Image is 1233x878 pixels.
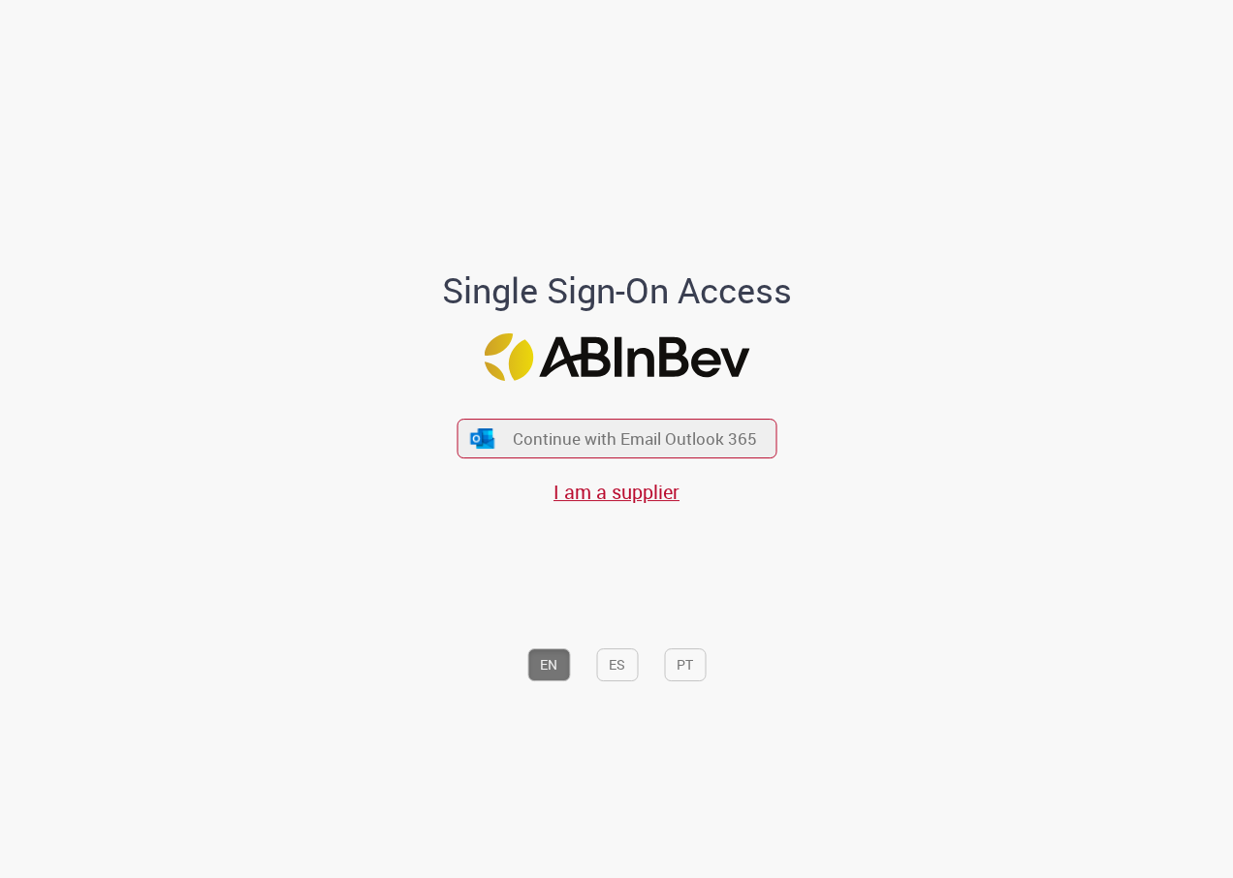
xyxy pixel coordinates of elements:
a: I am a supplier [553,479,680,505]
button: ES [596,648,638,681]
button: ícone Azure/Microsoft 360 Continue with Email Outlook 365 [457,419,776,458]
button: PT [664,648,706,681]
button: EN [527,648,570,681]
h1: Single Sign-On Access [348,271,886,310]
span: Continue with Email Outlook 365 [513,427,757,450]
img: Logo ABInBev [484,333,749,381]
img: ícone Azure/Microsoft 360 [469,428,496,449]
